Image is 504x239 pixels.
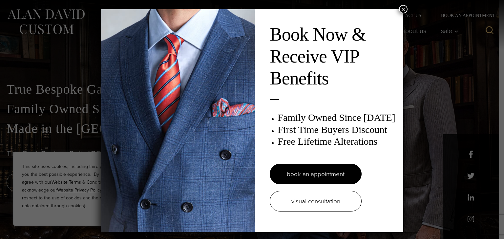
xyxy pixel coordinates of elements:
[399,5,408,13] button: Close
[270,164,362,184] a: book an appointment
[278,112,396,123] h3: Family Owned Since [DATE]
[270,24,396,90] h2: Book Now & Receive VIP Benefits
[270,191,362,211] a: visual consultation
[278,124,396,136] h3: First Time Buyers Discount
[278,136,396,147] h3: Free Lifetime Alterations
